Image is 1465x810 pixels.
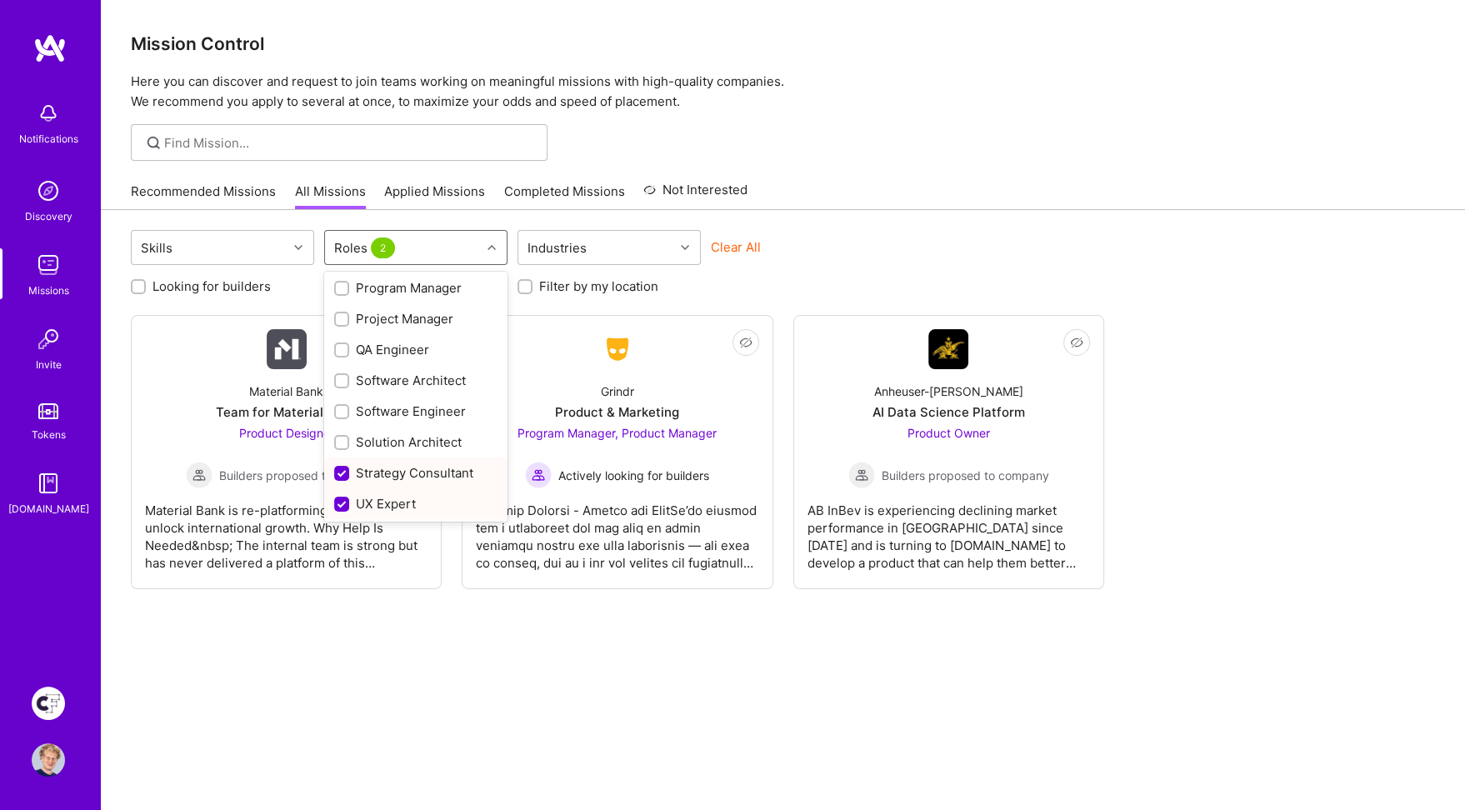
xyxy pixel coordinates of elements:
[137,236,177,260] div: Skills
[807,329,1090,575] a: Company LogoAnheuser-[PERSON_NAME]AI Data Science PlatformProduct Owner Builders proposed to comp...
[928,329,968,369] img: Company Logo
[807,488,1090,572] div: AB InBev is experiencing declining market performance in [GEOGRAPHIC_DATA] since [DATE] and is tu...
[555,403,679,421] div: Product & Marketing
[334,433,497,451] div: Solution Architect
[601,382,634,400] div: Grindr
[504,182,625,210] a: Completed Missions
[32,97,65,130] img: bell
[32,426,66,443] div: Tokens
[32,687,65,720] img: Creative Fabrica Project Team
[32,467,65,500] img: guide book
[334,372,497,389] div: Software Architect
[882,467,1049,484] span: Builders proposed to company
[267,329,307,369] img: Company Logo
[872,403,1025,421] div: AI Data Science Platform
[334,279,497,297] div: Program Manager
[144,133,163,152] i: icon SearchGrey
[525,462,552,488] img: Actively looking for builders
[384,182,485,210] a: Applied Missions
[558,467,709,484] span: Actively looking for builders
[27,743,69,777] a: User Avatar
[32,174,65,207] img: discovery
[32,322,65,356] img: Invite
[517,426,717,440] span: Program Manager, Product Manager
[33,33,67,63] img: logo
[848,462,875,488] img: Builders proposed to company
[32,248,65,282] img: teamwork
[334,310,497,327] div: Project Manager
[131,72,1435,112] p: Here you can discover and request to join teams working on meaningful missions with high-quality ...
[907,426,990,440] span: Product Owner
[239,426,334,440] span: Product Designer
[8,500,89,517] div: [DOMAIN_NAME]
[27,687,69,720] a: Creative Fabrica Project Team
[371,237,395,258] span: 2
[597,334,637,364] img: Company Logo
[523,236,591,260] div: Industries
[711,238,761,256] button: Clear All
[145,488,427,572] div: Material Bank is re-platforming its core site to unlock international growth. Why Help Is Needed&...
[487,243,496,252] i: icon Chevron
[643,180,747,210] a: Not Interested
[476,329,758,575] a: Company LogoGrindrProduct & MarketingProgram Manager, Product Manager Actively looking for builde...
[152,277,271,295] label: Looking for builders
[476,488,758,572] div: Loremip Dolorsi - Ametco adi ElitSe’do eiusmod tem i utlaboreet dol mag aliq en admin veniamqu no...
[874,382,1023,400] div: Anheuser-[PERSON_NAME]
[330,236,402,260] div: Roles
[539,277,658,295] label: Filter by my location
[186,462,212,488] img: Builders proposed to company
[334,341,497,358] div: QA Engineer
[216,403,357,421] div: Team for Material Bank
[32,743,65,777] img: User Avatar
[294,243,302,252] i: icon Chevron
[19,130,78,147] div: Notifications
[38,403,58,419] img: tokens
[36,356,62,373] div: Invite
[131,182,276,210] a: Recommended Missions
[334,464,497,482] div: Strategy Consultant
[249,382,323,400] div: Material Bank
[28,282,69,299] div: Missions
[145,329,427,575] a: Company LogoMaterial BankTeam for Material BankProduct Designer Builders proposed to companyBuild...
[164,134,535,152] input: Find Mission...
[739,336,752,349] i: icon EyeClosed
[131,33,1435,54] h3: Mission Control
[334,402,497,420] div: Software Engineer
[334,495,497,512] div: UX Expert
[1070,336,1083,349] i: icon EyeClosed
[219,467,387,484] span: Builders proposed to company
[681,243,689,252] i: icon Chevron
[25,207,72,225] div: Discovery
[295,182,366,210] a: All Missions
